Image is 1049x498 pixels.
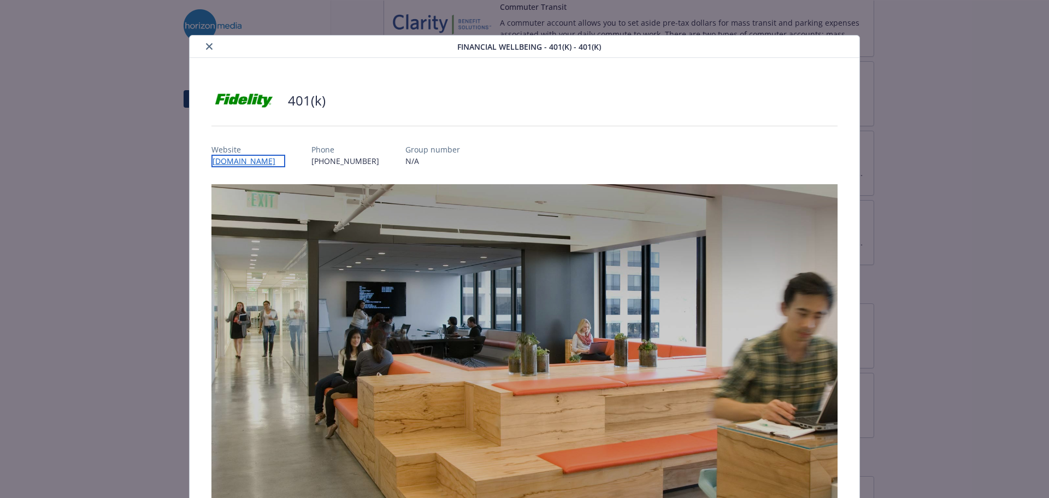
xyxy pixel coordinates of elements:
[211,144,285,155] p: Website
[288,91,326,110] h2: 401(k)
[405,144,460,155] p: Group number
[457,41,601,52] span: Financial Wellbeing - 401(k) - 401(k)
[211,155,285,167] a: [DOMAIN_NAME]
[203,40,216,53] button: close
[311,144,379,155] p: Phone
[405,155,460,167] p: N/A
[211,84,277,117] img: Fidelity Investments
[311,155,379,167] p: [PHONE_NUMBER]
